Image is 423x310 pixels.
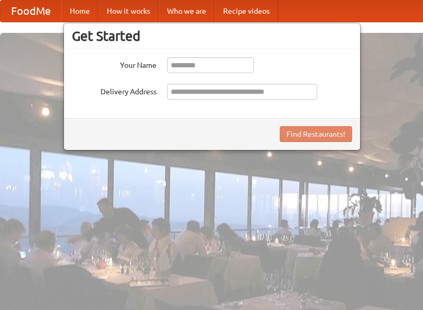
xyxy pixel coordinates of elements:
h3: Get Started [72,28,352,44]
a: Recipe videos [215,1,278,22]
label: Your Name [72,57,157,70]
a: FoodMe [1,1,61,22]
a: Home [61,1,98,22]
a: How it works [98,1,159,22]
label: Delivery Address [72,84,157,97]
a: Who we are [159,1,215,22]
button: Find Restaurants! [280,126,352,142]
